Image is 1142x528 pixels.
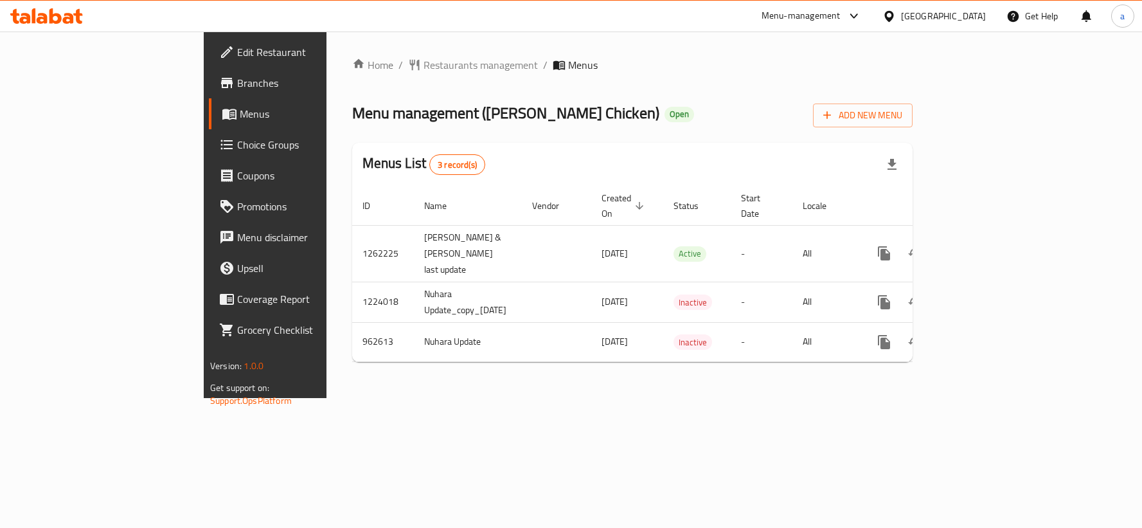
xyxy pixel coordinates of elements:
[362,198,387,214] span: ID
[813,104,913,127] button: Add New Menu
[900,238,931,269] button: Change Status
[532,198,576,214] span: Vendor
[792,322,859,361] td: All
[602,190,648,221] span: Created On
[352,98,659,127] span: Menu management ( [PERSON_NAME] Chicken )
[408,57,538,73] a: Restaurants management
[869,287,900,318] button: more
[209,37,395,68] a: Edit Restaurant
[792,225,859,282] td: All
[237,322,384,338] span: Grocery Checklist
[424,57,538,73] span: Restaurants management
[210,379,269,396] span: Get support on:
[901,9,986,23] div: [GEOGRAPHIC_DATA]
[398,57,403,73] li: /
[424,198,463,214] span: Name
[209,314,395,345] a: Grocery Checklist
[210,392,292,409] a: Support.OpsPlatform
[674,198,715,214] span: Status
[209,129,395,160] a: Choice Groups
[674,334,712,350] div: Inactive
[900,287,931,318] button: Change Status
[762,8,841,24] div: Menu-management
[731,282,792,322] td: -
[430,159,485,171] span: 3 record(s)
[602,245,628,262] span: [DATE]
[665,109,694,120] span: Open
[209,191,395,222] a: Promotions
[209,222,395,253] a: Menu disclaimer
[237,168,384,183] span: Coupons
[352,187,1003,362] table: enhanced table
[210,358,242,374] span: Version:
[209,284,395,314] a: Coverage Report
[869,238,900,269] button: more
[429,154,485,175] div: Total records count
[237,260,384,276] span: Upsell
[674,335,712,350] span: Inactive
[602,333,628,350] span: [DATE]
[414,322,522,361] td: Nuhara Update
[900,327,931,358] button: Change Status
[731,322,792,361] td: -
[237,137,384,152] span: Choice Groups
[674,295,712,310] div: Inactive
[602,293,628,310] span: [DATE]
[674,295,712,310] span: Inactive
[237,199,384,214] span: Promotions
[877,149,907,180] div: Export file
[352,57,913,73] nav: breadcrumb
[362,154,485,175] h2: Menus List
[414,282,522,322] td: Nuhara Update_copy_[DATE]
[237,291,384,307] span: Coverage Report
[803,198,843,214] span: Locale
[741,190,777,221] span: Start Date
[674,246,706,262] div: Active
[209,98,395,129] a: Menus
[414,225,522,282] td: [PERSON_NAME] & [PERSON_NAME] last update
[237,44,384,60] span: Edit Restaurant
[859,187,1003,226] th: Actions
[543,57,548,73] li: /
[869,327,900,358] button: more
[731,225,792,282] td: -
[568,57,598,73] span: Menus
[209,68,395,98] a: Branches
[1120,9,1125,23] span: a
[240,106,384,122] span: Menus
[237,230,384,245] span: Menu disclaimer
[665,107,694,122] div: Open
[674,246,706,261] span: Active
[237,75,384,91] span: Branches
[792,282,859,322] td: All
[209,160,395,191] a: Coupons
[209,253,395,284] a: Upsell
[244,358,263,374] span: 1.0.0
[823,107,902,123] span: Add New Menu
